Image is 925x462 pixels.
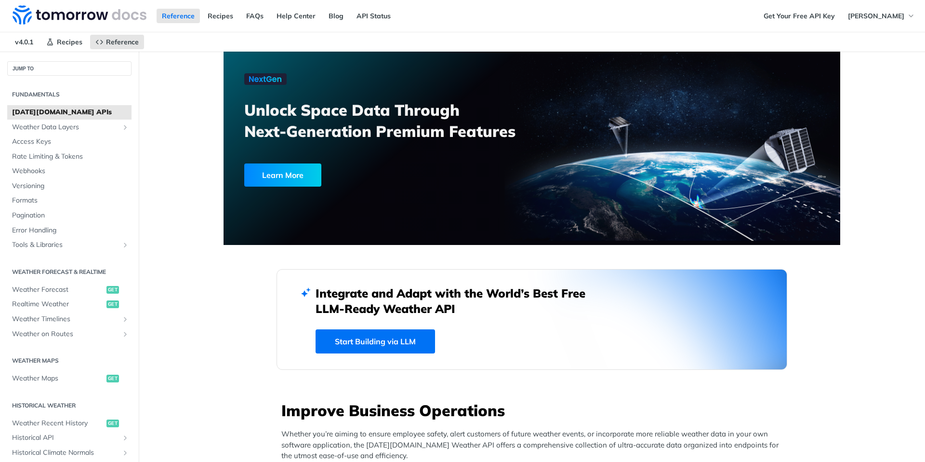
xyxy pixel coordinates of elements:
span: Weather Maps [12,374,104,383]
h2: Weather Maps [7,356,132,365]
h2: Fundamentals [7,90,132,99]
a: Blog [323,9,349,23]
span: Weather on Routes [12,329,119,339]
a: Recipes [202,9,238,23]
span: Reference [106,38,139,46]
a: Formats [7,193,132,208]
span: Historical API [12,433,119,443]
button: Show subpages for Historical Climate Normals [121,449,129,457]
a: Reference [90,35,144,49]
a: Access Keys [7,135,132,149]
span: v4.0.1 [10,35,39,49]
span: Webhooks [12,166,129,176]
a: Weather Data LayersShow subpages for Weather Data Layers [7,120,132,135]
span: Weather Timelines [12,314,119,324]
a: Historical Climate NormalsShow subpages for Historical Climate Normals [7,446,132,460]
a: Webhooks [7,164,132,178]
a: Rate Limiting & Tokens [7,149,132,164]
span: Weather Recent History [12,419,104,428]
a: Learn More [244,163,483,187]
a: Historical APIShow subpages for Historical API [7,431,132,445]
span: Historical Climate Normals [12,448,119,458]
button: Show subpages for Historical API [121,434,129,442]
button: Show subpages for Tools & Libraries [121,241,129,249]
img: Tomorrow.io Weather API Docs [13,5,146,25]
span: Rate Limiting & Tokens [12,152,129,162]
a: FAQs [241,9,269,23]
a: Tools & LibrariesShow subpages for Tools & Libraries [7,238,132,252]
h3: Unlock Space Data Through Next-Generation Premium Features [244,99,542,142]
a: API Status [351,9,396,23]
span: Pagination [12,211,129,220]
span: Recipes [57,38,82,46]
div: Learn More [244,163,321,187]
span: get [106,420,119,427]
button: Show subpages for Weather Data Layers [121,123,129,131]
span: [DATE][DOMAIN_NAME] APIs [12,108,129,117]
img: NextGen [244,73,287,85]
a: Error Handling [7,223,132,238]
span: get [106,300,119,308]
span: Weather Forecast [12,285,104,295]
h2: Integrate and Adapt with the World’s Best Free LLM-Ready Weather API [316,285,600,316]
button: Show subpages for Weather on Routes [121,330,129,338]
span: Access Keys [12,137,129,147]
a: Weather Recent Historyget [7,416,132,431]
a: Help Center [271,9,321,23]
button: Show subpages for Weather Timelines [121,315,129,323]
span: Tools & Libraries [12,240,119,250]
span: Versioning [12,181,129,191]
button: JUMP TO [7,61,132,76]
a: [DATE][DOMAIN_NAME] APIs [7,105,132,120]
span: Weather Data Layers [12,122,119,132]
span: get [106,375,119,382]
span: Realtime Weather [12,299,104,309]
h2: Historical Weather [7,401,132,410]
span: Formats [12,196,129,205]
a: Versioning [7,179,132,193]
a: Start Building via LLM [316,329,435,353]
a: Reference [157,9,200,23]
a: Realtime Weatherget [7,297,132,312]
a: Weather on RoutesShow subpages for Weather on Routes [7,327,132,341]
h3: Improve Business Operations [281,400,787,421]
a: Recipes [41,35,88,49]
a: Weather Forecastget [7,283,132,297]
a: Weather TimelinesShow subpages for Weather Timelines [7,312,132,326]
a: Weather Mapsget [7,371,132,386]
p: Whether you’re aiming to ensure employee safety, alert customers of future weather events, or inc... [281,429,787,462]
span: [PERSON_NAME] [848,12,904,20]
a: Pagination [7,208,132,223]
a: Get Your Free API Key [758,9,840,23]
h2: Weather Forecast & realtime [7,268,132,276]
span: get [106,286,119,294]
span: Error Handling [12,226,129,235]
button: [PERSON_NAME] [843,9,920,23]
